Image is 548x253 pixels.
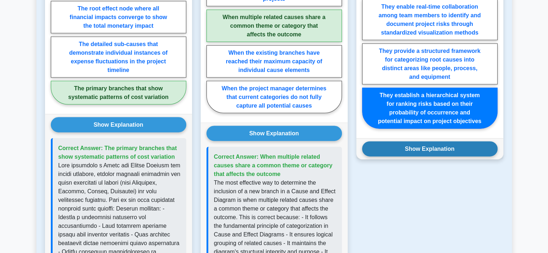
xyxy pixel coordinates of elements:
label: When the project manager determines that current categories do not fully capture all potential ca... [206,81,342,113]
label: The detailed sub-causes that demonstrate individual instances of expense fluctuations in the proj... [51,37,186,78]
label: They provide a structured framework for categorizing root causes into distinct areas like people,... [362,44,498,85]
label: When the existing branches have reached their maximum capacity of individual cause elements [206,45,342,78]
button: Show Explanation [51,117,186,132]
button: Show Explanation [206,126,342,141]
label: They establish a hierarchical system for ranking risks based on their probability of occurrence a... [362,88,498,129]
span: Correct Answer: When multiple related causes share a common theme or category that affects the ou... [214,154,333,177]
label: The primary branches that show systematic patterns of cost variation [51,81,186,105]
span: Correct Answer: The primary branches that show systematic patterns of cost variation [58,145,177,160]
label: When multiple related causes share a common theme or category that affects the outcome [206,10,342,42]
label: The root effect node where all financial impacts converge to show the total monetary impact [51,1,186,33]
button: Show Explanation [362,141,498,157]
